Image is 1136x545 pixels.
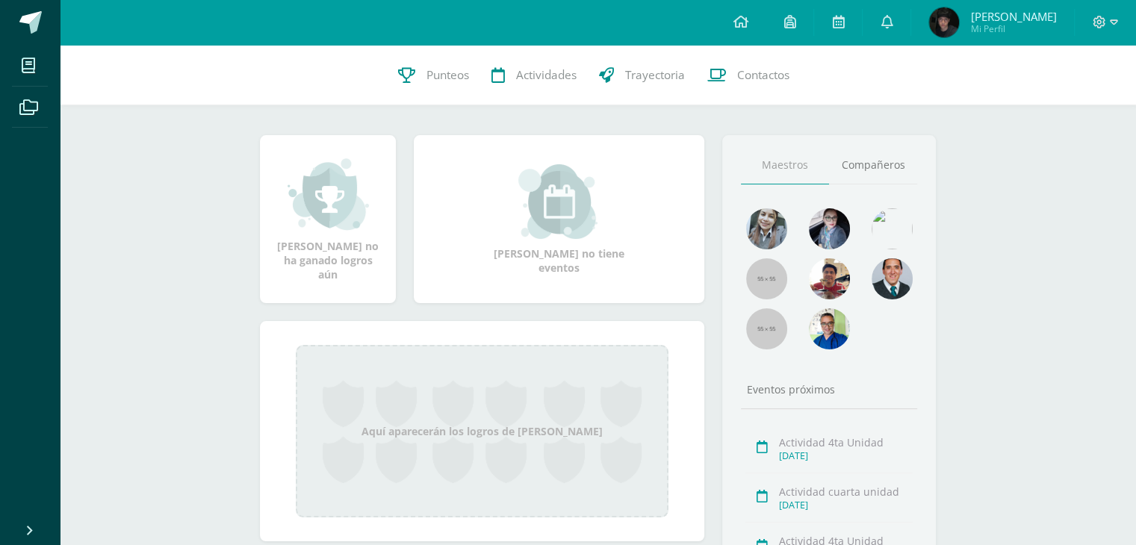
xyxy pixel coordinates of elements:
[387,46,480,105] a: Punteos
[485,164,634,275] div: [PERSON_NAME] no tiene eventos
[809,308,850,349] img: 10741f48bcca31577cbcd80b61dad2f3.png
[872,208,913,249] img: c25c8a4a46aeab7e345bf0f34826bacf.png
[625,67,685,83] span: Trayectoria
[929,7,959,37] img: d723f480a93857577efc22627a0b9ad7.png
[296,345,668,517] div: Aquí aparecerán los logros de [PERSON_NAME]
[518,164,600,239] img: event_small.png
[741,382,917,396] div: Eventos próximos
[741,146,829,184] a: Maestros
[588,46,696,105] a: Trayectoria
[779,435,913,449] div: Actividad 4ta Unidad
[779,449,913,462] div: [DATE]
[746,308,787,349] img: 55x55
[746,208,787,249] img: 45bd7986b8947ad7e5894cbc9b781108.png
[480,46,588,105] a: Actividades
[288,157,369,231] img: achievement_small.png
[809,258,850,299] img: 11152eb22ca3048aebc25a5ecf6973a7.png
[516,67,577,83] span: Actividades
[426,67,469,83] span: Punteos
[779,499,913,511] div: [DATE]
[737,67,789,83] span: Contactos
[275,157,381,281] div: [PERSON_NAME] no ha ganado logros aún
[970,22,1056,35] span: Mi Perfil
[829,146,917,184] a: Compañeros
[809,208,850,249] img: b8baad08a0802a54ee139394226d2cf3.png
[970,9,1056,24] span: [PERSON_NAME]
[779,485,913,499] div: Actividad cuarta unidad
[696,46,801,105] a: Contactos
[872,258,913,299] img: eec80b72a0218df6e1b0c014193c2b59.png
[746,258,787,299] img: 55x55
